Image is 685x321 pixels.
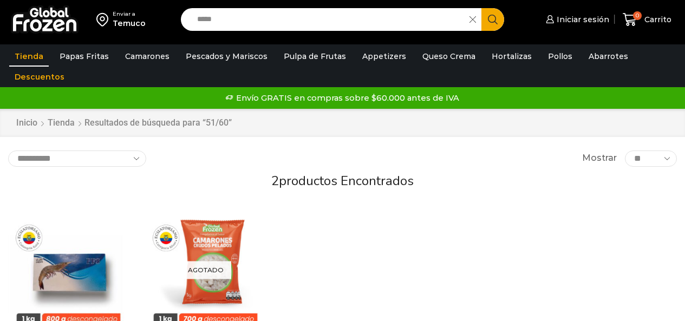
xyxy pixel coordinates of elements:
[278,46,351,67] a: Pulpa de Frutas
[620,7,674,32] a: 0 Carrito
[113,18,146,29] div: Temuco
[543,46,578,67] a: Pollos
[54,46,114,67] a: Papas Fritas
[180,261,231,279] p: Agotado
[554,14,609,25] span: Iniciar sesión
[16,117,38,129] a: Inicio
[16,117,232,129] nav: Breadcrumb
[8,150,146,167] select: Pedido de la tienda
[180,46,273,67] a: Pescados y Mariscos
[84,117,232,128] h1: Resultados de búsqueda para “51/60”
[357,46,412,67] a: Appetizers
[9,46,49,67] a: Tienda
[481,8,504,31] button: Search button
[271,172,279,189] span: 2
[633,11,642,20] span: 0
[642,14,671,25] span: Carrito
[582,152,617,165] span: Mostrar
[120,46,175,67] a: Camarones
[486,46,537,67] a: Hortalizas
[279,172,414,189] span: productos encontrados
[47,117,75,129] a: Tienda
[96,10,113,29] img: address-field-icon.svg
[417,46,481,67] a: Queso Crema
[113,10,146,18] div: Enviar a
[9,67,70,87] a: Descuentos
[583,46,634,67] a: Abarrotes
[543,9,609,30] a: Iniciar sesión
